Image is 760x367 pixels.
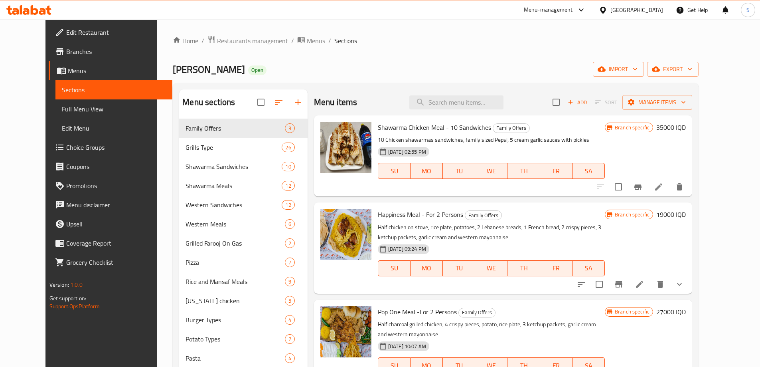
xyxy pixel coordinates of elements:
p: Half charcoal grilled chicken, 4 crispy pieces, potato, rice plate, 3 ketchup packets, garlic cre... [378,319,605,339]
div: items [282,143,294,152]
span: Full Menu View [62,104,166,114]
button: TU [443,260,475,276]
div: Family Offers [458,308,495,317]
span: Select section first [590,96,622,109]
span: [DATE] 09:24 PM [385,245,429,253]
span: Coupons [66,162,166,171]
span: Add item [565,96,590,109]
button: SU [378,163,411,179]
span: Grocery Checklist [66,258,166,267]
div: items [285,353,295,363]
a: Edit menu item [635,280,644,289]
div: Shawarma Meals12 [179,176,307,195]
span: [DATE] 02:55 PM [385,148,429,156]
div: Menu-management [524,5,573,15]
span: Add [567,98,588,107]
button: FR [540,163,572,179]
div: Western Meals [186,219,284,229]
span: Happiness Meal - For 2 Persons [378,208,463,220]
li: / [328,36,331,46]
div: Family Offers3 [179,119,307,138]
div: items [285,238,295,248]
span: Rice and Mansaf Meals [186,277,284,286]
div: Pasta [186,353,284,363]
div: items [285,277,295,286]
p: Half chicken on stove, rice plate, potatoes, 2 Lebanese breads, 1 French bread, 2 crispy pieces, ... [378,222,605,242]
span: 1.0.0 [70,280,83,290]
span: [PERSON_NAME] [173,60,245,78]
span: Edit Menu [62,123,166,133]
span: Potato Types [186,334,284,344]
span: TU [446,262,472,274]
span: Sections [62,85,166,95]
div: items [285,258,295,267]
span: 10 [282,163,294,171]
span: WE [478,262,504,274]
div: Shawarma Sandwiches10 [179,157,307,176]
span: Menus [307,36,325,46]
span: Coverage Report [66,238,166,248]
span: Shawarma Chicken Meal - 10 Sandwiches [378,121,491,133]
span: FR [543,165,569,177]
span: 12 [282,201,294,209]
div: Burger Types [186,315,284,325]
a: Edit Restaurant [49,23,172,42]
span: 7 [285,335,294,343]
div: Family Offers [493,123,530,133]
span: Upsell [66,219,166,229]
div: Burger Types4 [179,310,307,329]
button: show more [670,275,689,294]
button: WE [475,163,507,179]
span: 26 [282,144,294,151]
a: Support.OpsPlatform [49,301,100,311]
nav: breadcrumb [173,36,699,46]
input: search [409,95,503,109]
div: Family Offers [186,123,284,133]
button: Manage items [622,95,692,110]
span: Edit Restaurant [66,28,166,37]
a: Home [173,36,198,46]
span: MO [414,165,440,177]
div: Shawarma Meals [186,181,282,190]
div: items [282,200,294,210]
button: TU [443,163,475,179]
button: export [647,62,699,77]
span: TH [511,262,537,274]
button: Branch-specific-item [628,177,647,196]
a: Upsell [49,214,172,234]
button: TH [507,260,540,276]
span: Branch specific [612,211,653,218]
span: Menu disclaimer [66,200,166,210]
div: items [285,296,295,306]
span: Western Sandwiches [186,200,282,210]
button: TH [507,163,540,179]
a: Choice Groups [49,138,172,157]
span: 4 [285,316,294,324]
span: SA [576,262,602,274]
a: Menu disclaimer [49,195,172,214]
h6: 27000 IQD [656,306,686,317]
span: Grills Type [186,143,282,152]
span: WE [478,165,504,177]
span: SU [381,262,407,274]
button: FR [540,260,572,276]
div: items [285,219,295,229]
span: 12 [282,182,294,190]
span: Branches [66,47,166,56]
a: Edit Menu [55,119,172,138]
span: Menus [68,66,166,75]
span: Get support on: [49,293,86,304]
div: items [285,123,295,133]
div: Pizza [186,258,284,267]
button: SA [572,163,605,179]
h6: 35000 IQD [656,122,686,133]
a: Menus [49,61,172,80]
img: Pop One Meal -For 2 Persons [320,306,371,357]
span: Branch specific [612,124,653,131]
span: SA [576,165,602,177]
button: Add section [288,93,308,112]
button: import [593,62,644,77]
span: Select to update [591,276,608,293]
span: Version: [49,280,69,290]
